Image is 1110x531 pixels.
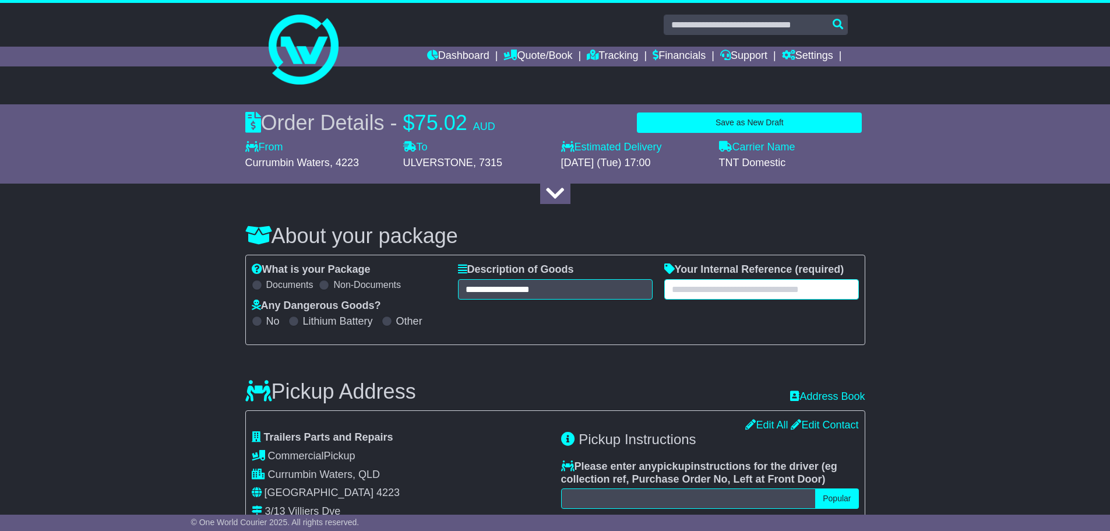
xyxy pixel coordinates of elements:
[265,487,373,498] span: [GEOGRAPHIC_DATA]
[268,450,324,462] span: Commercial
[265,505,341,518] div: 3/13 Villiers Dve
[719,141,795,154] label: Carrier Name
[191,518,360,527] span: © One World Courier 2025. All rights reserved.
[653,47,706,66] a: Financials
[245,157,330,168] span: Currumbin Waters
[745,419,788,431] a: Edit All
[252,450,549,463] div: Pickup
[403,141,428,154] label: To
[252,263,371,276] label: What is your Package
[245,380,416,403] h3: Pickup Address
[303,315,373,328] label: Lithium Battery
[561,460,859,486] label: Please enter any instructions for the driver ( )
[458,263,574,276] label: Description of Goods
[268,469,380,480] span: Currumbin Waters, QLD
[245,141,283,154] label: From
[561,141,707,154] label: Estimated Delivery
[266,279,313,290] label: Documents
[245,110,495,135] div: Order Details -
[333,279,401,290] label: Non-Documents
[415,111,467,135] span: 75.02
[587,47,638,66] a: Tracking
[657,460,691,472] span: pickup
[503,47,572,66] a: Quote/Book
[473,157,502,168] span: , 7315
[252,300,381,312] label: Any Dangerous Goods?
[719,157,865,170] div: TNT Domestic
[579,431,696,447] span: Pickup Instructions
[815,488,858,509] button: Popular
[720,47,767,66] a: Support
[403,111,415,135] span: $
[396,315,422,328] label: Other
[403,157,473,168] span: ULVERSTONE
[561,460,837,485] span: eg collection ref, Purchase Order No, Left at Front Door
[637,112,862,133] button: Save as New Draft
[264,431,393,443] span: Trailers Parts and Repairs
[473,121,495,132] span: AUD
[664,263,844,276] label: Your Internal Reference (required)
[782,47,833,66] a: Settings
[245,224,865,248] h3: About your package
[376,487,400,498] span: 4223
[561,157,707,170] div: [DATE] (Tue) 17:00
[427,47,489,66] a: Dashboard
[790,391,865,403] a: Address Book
[266,315,280,328] label: No
[330,157,359,168] span: , 4223
[791,419,858,431] a: Edit Contact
